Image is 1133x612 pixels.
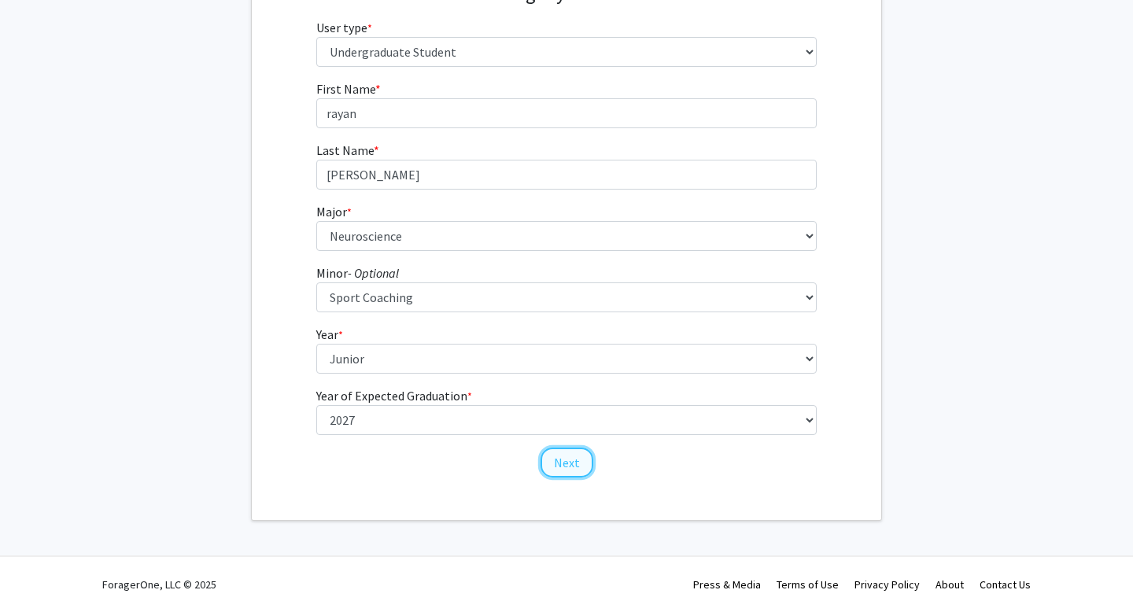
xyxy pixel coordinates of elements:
div: ForagerOne, LLC © 2025 [102,557,216,612]
a: About [936,577,964,592]
label: User type [316,18,372,37]
label: Year of Expected Graduation [316,386,472,405]
button: Next [541,448,593,477]
label: Minor [316,264,399,282]
a: Press & Media [693,577,761,592]
i: - Optional [348,265,399,281]
a: Contact Us [980,577,1031,592]
iframe: Chat [12,541,67,600]
label: Year [316,325,343,344]
label: Major [316,202,352,221]
span: Last Name [316,142,374,158]
a: Privacy Policy [854,577,920,592]
span: First Name [316,81,375,97]
a: Terms of Use [777,577,839,592]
